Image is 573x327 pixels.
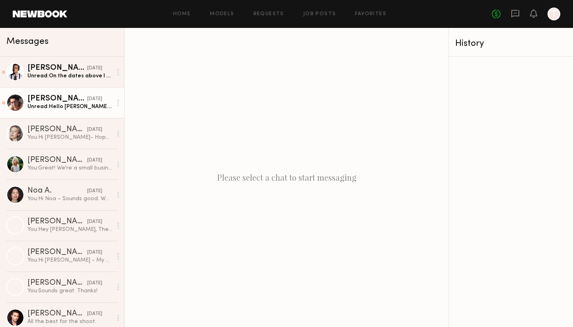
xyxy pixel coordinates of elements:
span: Messages [6,37,49,46]
div: Unread: Hello [PERSON_NAME] !!! How are you ? Yes ! I am available from 9/25-9/28. Those days I a... [27,103,112,110]
div: Unread: On the dates above I may be able to fit in a short shoot around slotted times. [27,72,112,80]
div: You: Great! We're a small business and this is our first time trying UGC, would you mind sharing ... [27,164,112,172]
div: [DATE] [87,157,102,164]
a: Requests [253,12,284,17]
a: Models [210,12,234,17]
div: You: Hi [PERSON_NAME] - My name is [PERSON_NAME], and I’m with Kennington Ltd., a menswear brand.... [27,256,112,264]
a: Home [173,12,191,17]
div: You: Sounds great. Thanks! [27,287,112,295]
div: [PERSON_NAME] [27,64,87,72]
div: [PERSON_NAME] [27,310,87,318]
div: [PERSON_NAME] [27,156,87,164]
div: Please select a chat to start messaging [125,28,448,327]
div: You: Hi [PERSON_NAME]- Hope you're well! I'm reaching out from Kennington Ltd. a menswear brand s... [27,134,112,141]
div: [DATE] [87,187,102,195]
div: [DATE] [87,126,102,134]
div: [DATE] [87,280,102,287]
div: [PERSON_NAME] [27,218,87,226]
div: [PERSON_NAME] [27,248,87,256]
div: [DATE] [87,310,102,318]
div: [DATE] [87,218,102,226]
div: You: Hi Noa – Sounds good. We’ll be out of town the rest of the week, so I’ll confirm next week w... [27,195,112,203]
div: History [455,39,567,48]
div: Noa A. [27,187,87,195]
a: Job Posts [303,12,336,17]
div: [PERSON_NAME] [27,279,87,287]
div: All the best for the shoot. [27,318,112,325]
div: [PERSON_NAME] [27,95,87,103]
div: [DATE] [87,249,102,256]
div: [PERSON_NAME] [27,126,87,134]
div: You: Hey [PERSON_NAME], The rate is $150/hour, and the usage will be for Instagram and line sheet... [27,226,112,233]
a: T [548,8,560,20]
a: Favorites [355,12,386,17]
div: [DATE] [87,95,102,103]
div: [DATE] [87,65,102,72]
